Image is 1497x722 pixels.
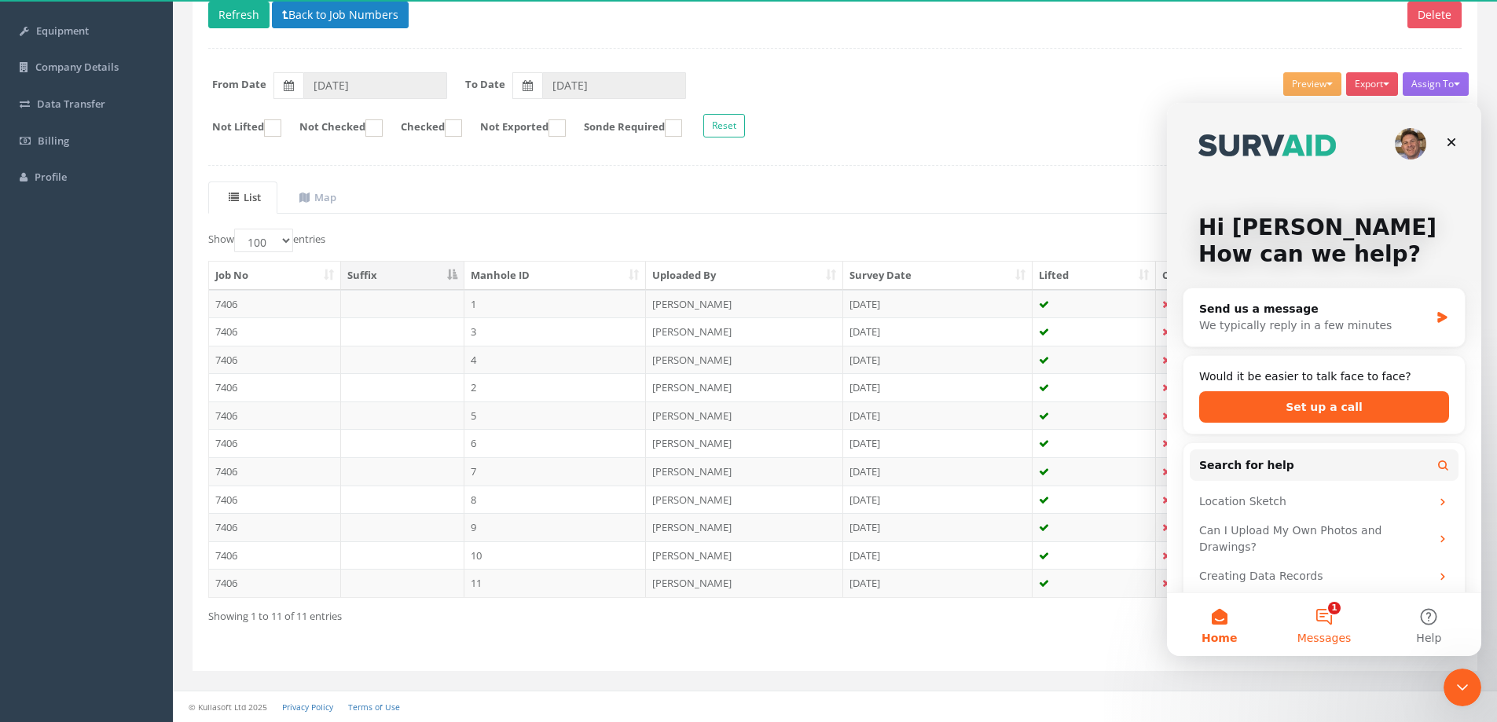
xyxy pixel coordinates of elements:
small: © Kullasoft Ltd 2025 [189,702,267,713]
span: Data Transfer [37,97,105,111]
td: 8 [464,486,647,514]
th: Job No: activate to sort column ascending [209,262,341,290]
span: Equipment [36,24,89,38]
label: Show entries [208,229,325,252]
td: 9 [464,513,647,541]
label: Not Exported [464,119,566,137]
uib-tab-heading: List [229,190,261,204]
td: 7406 [209,401,341,430]
td: [PERSON_NAME] [646,401,843,430]
button: Reset [703,114,745,137]
th: Lifted: activate to sort column ascending [1033,262,1157,290]
span: Company Details [35,60,119,74]
button: Back to Job Numbers [272,2,409,28]
iframe: Intercom live chat [1167,103,1481,656]
td: [PERSON_NAME] [646,373,843,401]
button: Export [1346,72,1398,96]
td: 7406 [209,541,341,570]
td: [DATE] [843,290,1033,318]
label: Not Lifted [196,119,281,137]
td: 6 [464,429,647,457]
button: Assign To [1403,72,1469,96]
td: [DATE] [843,346,1033,374]
td: [PERSON_NAME] [646,290,843,318]
button: Preview [1283,72,1341,96]
td: 7406 [209,486,341,514]
uib-tab-heading: Map [299,190,336,204]
th: Survey Date: activate to sort column ascending [843,262,1033,290]
td: [DATE] [843,317,1033,346]
td: 7 [464,457,647,486]
a: Privacy Policy [282,702,333,713]
td: [DATE] [843,457,1033,486]
td: 7406 [209,346,341,374]
td: 7406 [209,457,341,486]
td: 7406 [209,429,341,457]
td: [DATE] [843,401,1033,430]
th: Checked: activate to sort column ascending [1156,262,1308,290]
button: Refresh [208,2,270,28]
td: 5 [464,401,647,430]
td: [DATE] [843,373,1033,401]
td: [PERSON_NAME] [646,513,843,541]
td: 3 [464,317,647,346]
label: Sonde Required [568,119,682,137]
select: Showentries [234,229,293,252]
td: [DATE] [843,541,1033,570]
label: Not Checked [284,119,383,137]
label: From Date [212,77,266,92]
button: Delete [1407,2,1462,28]
td: [PERSON_NAME] [646,457,843,486]
th: Uploaded By: activate to sort column ascending [646,262,843,290]
label: Checked [385,119,462,137]
td: [PERSON_NAME] [646,429,843,457]
td: [DATE] [843,569,1033,597]
th: Manhole ID: activate to sort column ascending [464,262,647,290]
td: 1 [464,290,647,318]
td: [DATE] [843,513,1033,541]
td: 2 [464,373,647,401]
td: [DATE] [843,429,1033,457]
span: Billing [38,134,69,148]
iframe: Intercom live chat [1444,669,1481,706]
td: 7406 [209,373,341,401]
a: Map [279,181,353,214]
td: [PERSON_NAME] [646,541,843,570]
label: To Date [465,77,505,92]
span: Profile [35,170,67,184]
td: 11 [464,569,647,597]
a: List [208,181,277,214]
td: [DATE] [843,486,1033,514]
td: 7406 [209,290,341,318]
td: 7406 [209,513,341,541]
th: Suffix: activate to sort column descending [341,262,464,290]
td: 10 [464,541,647,570]
td: [PERSON_NAME] [646,486,843,514]
input: From Date [303,72,447,99]
div: Showing 1 to 11 of 11 entries [208,603,717,624]
td: 7406 [209,317,341,346]
td: [PERSON_NAME] [646,346,843,374]
td: [PERSON_NAME] [646,317,843,346]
